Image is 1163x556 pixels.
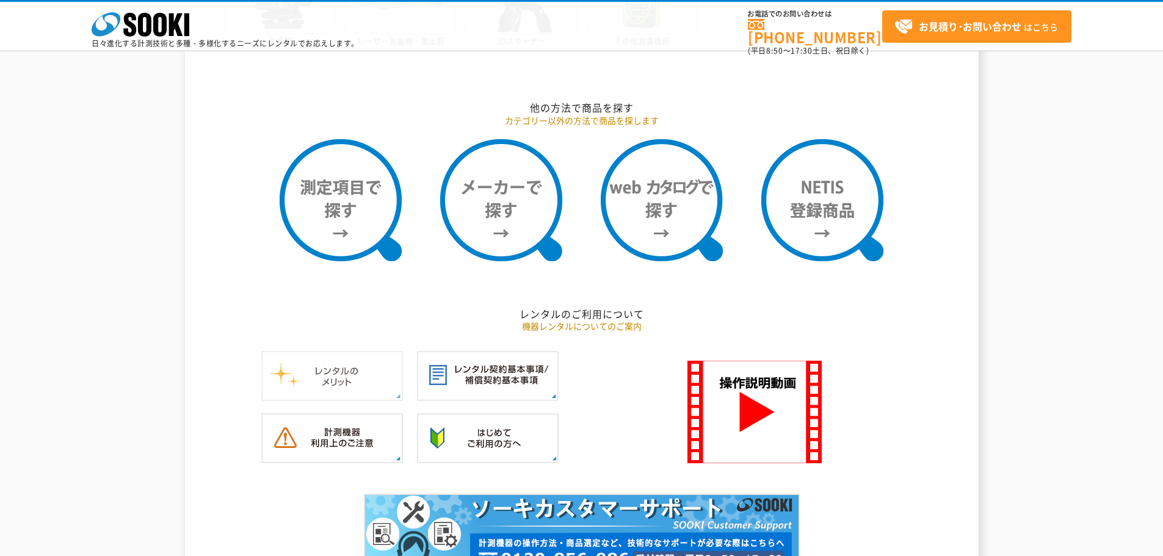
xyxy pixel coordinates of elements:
span: 8:50 [766,45,783,56]
p: カテゴリー以外の方法で商品を探します [225,114,939,127]
a: レンタル契約基本事項／補償契約基本事項 [417,388,559,400]
span: (平日 ～ 土日、祝日除く) [748,45,869,56]
img: 測定項目で探す [280,139,402,261]
img: レンタルのメリット [261,351,403,401]
img: SOOKI 操作説明動画 [687,361,822,463]
a: お見積り･お問い合わせはこちら [882,10,1071,43]
h2: レンタルのご利用について [225,308,939,320]
h2: 他の方法で商品を探す [225,101,939,114]
img: 計測機器ご利用上のご注意 [261,413,403,463]
a: [PHONE_NUMBER] [748,19,882,44]
img: メーカーで探す [440,139,562,261]
img: はじめてご利用の方へ [417,413,559,463]
span: お電話でのお問い合わせは [748,10,882,18]
a: レンタルのメリット [261,388,403,400]
p: 日々進化する計測技術と多種・多様化するニーズにレンタルでお応えします。 [92,40,359,47]
p: 機器レンタルについてのご案内 [225,320,939,333]
a: はじめてご利用の方へ [417,450,559,462]
img: webカタログで探す [601,139,723,261]
strong: お見積り･お問い合わせ [919,19,1021,34]
span: 17:30 [791,45,813,56]
a: 計測機器ご利用上のご注意 [261,450,403,462]
span: はこちら [894,18,1058,36]
img: レンタル契約基本事項／補償契約基本事項 [417,351,559,401]
img: NETIS登録商品 [761,139,883,261]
